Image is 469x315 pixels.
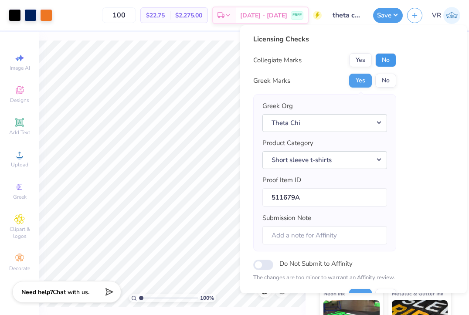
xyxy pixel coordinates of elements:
button: No [375,289,396,303]
span: Designs [10,97,29,104]
button: Save [373,8,403,23]
p: The changes are too minor to warrant an Affinity review. [253,274,396,282]
div: Licensing Checks [253,34,396,44]
label: Product Category [262,138,313,148]
button: Theta Chi [262,114,387,132]
span: Neon Ink [323,289,345,298]
label: Submission Note [262,213,311,223]
img: Val Rhey Lodueta [443,7,460,24]
span: Metallic & Glitter Ink [392,289,443,298]
button: Yes [349,74,372,88]
span: Clipart & logos [4,226,35,240]
span: Chat with us. [53,288,89,296]
div: Send a Copy to Client [253,291,316,301]
label: Proof Item ID [262,175,301,185]
span: Decorate [9,265,30,272]
strong: Need help? [21,288,53,296]
input: Untitled Design [326,7,369,24]
span: 100 % [200,294,214,302]
span: $22.75 [146,11,165,20]
button: Short sleeve t-shirts [262,151,387,169]
span: FREE [292,12,302,18]
span: $2,275.00 [175,11,202,20]
span: Image AI [10,64,30,71]
button: Yes [349,289,372,303]
button: Yes [349,53,372,67]
div: Collegiate Marks [253,55,302,65]
span: Upload [11,161,28,168]
span: VR [432,10,441,20]
input: Add a note for Affinity [262,226,387,245]
a: VR [432,7,460,24]
button: No [375,53,396,67]
label: Greek Org [262,101,293,111]
span: [DATE] - [DATE] [240,11,287,20]
label: Do Not Submit to Affinity [279,258,353,269]
span: Greek [13,193,27,200]
button: No [375,74,396,88]
div: Greek Marks [253,76,290,86]
span: Add Text [9,129,30,136]
input: – – [102,7,136,23]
